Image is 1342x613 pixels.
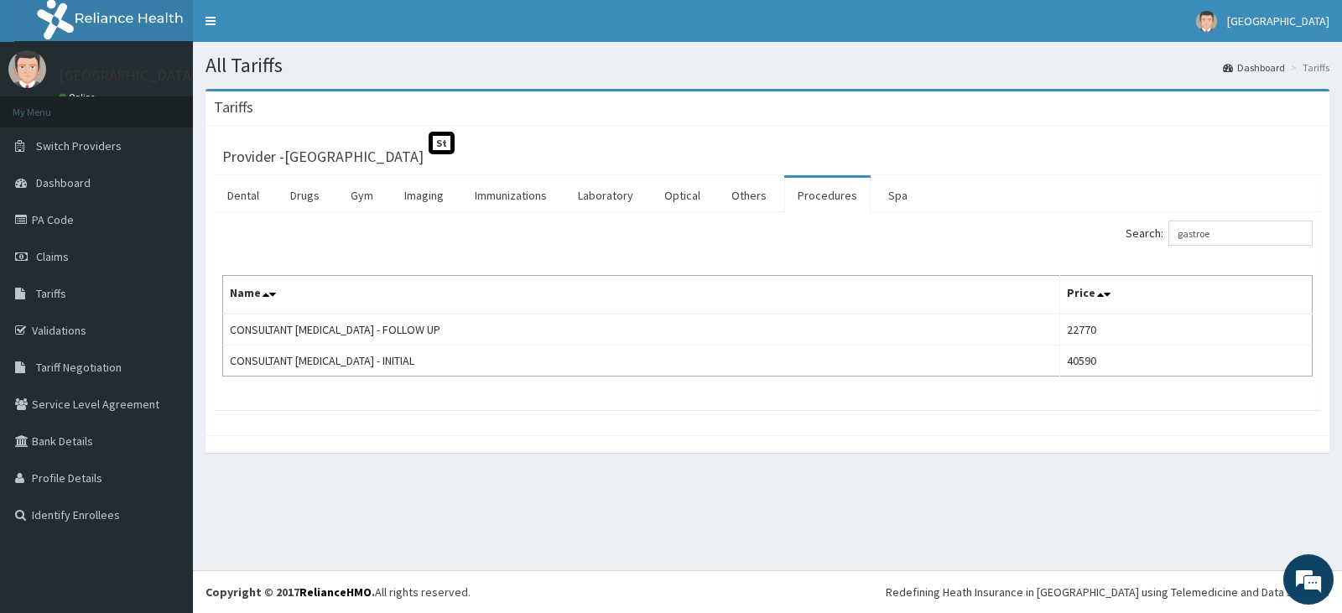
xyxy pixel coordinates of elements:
a: Imaging [391,178,457,213]
span: Dashboard [36,175,91,190]
h3: Provider - [GEOGRAPHIC_DATA] [222,149,424,164]
a: Laboratory [564,178,647,213]
img: User Image [1196,11,1217,32]
a: Drugs [277,178,333,213]
th: Price [1059,276,1313,314]
span: St [429,132,455,154]
td: 40590 [1059,345,1313,377]
a: Immunizations [461,178,560,213]
a: Gym [337,178,387,213]
h3: Tariffs [214,100,253,115]
a: Procedures [784,178,871,213]
a: Others [718,178,780,213]
span: Tariff Negotiation [36,360,122,375]
a: Dashboard [1223,60,1285,75]
img: User Image [8,50,46,88]
span: Claims [36,249,69,264]
input: Search: [1168,221,1313,246]
span: Switch Providers [36,138,122,153]
a: Spa [875,178,921,213]
strong: Copyright © 2017 . [205,584,375,600]
li: Tariffs [1287,60,1329,75]
a: Online [59,91,99,103]
p: [GEOGRAPHIC_DATA] [59,68,197,83]
a: Dental [214,178,273,213]
td: CONSULTANT [MEDICAL_DATA] - FOLLOW UP [223,314,1060,345]
a: RelianceHMO [299,584,372,600]
a: Optical [651,178,714,213]
th: Name [223,276,1060,314]
footer: All rights reserved. [193,570,1342,613]
div: Redefining Heath Insurance in [GEOGRAPHIC_DATA] using Telemedicine and Data Science! [886,584,1329,600]
td: 22770 [1059,314,1313,345]
span: [GEOGRAPHIC_DATA] [1227,13,1329,29]
h1: All Tariffs [205,55,1329,76]
span: Tariffs [36,286,66,301]
td: CONSULTANT [MEDICAL_DATA] - INITIAL [223,345,1060,377]
label: Search: [1126,221,1313,246]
